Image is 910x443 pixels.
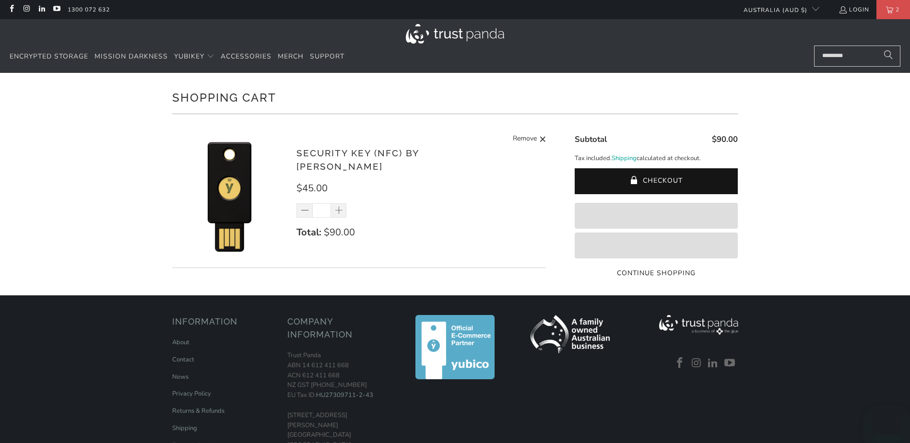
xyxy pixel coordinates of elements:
[172,138,287,253] img: Security Key (NFC) by Yubico
[95,46,168,68] a: Mission Darkness
[296,148,419,172] a: Security Key (NFC) by [PERSON_NAME]
[689,357,704,370] a: Trust Panda Australia on Instagram
[221,52,272,61] span: Accessories
[723,357,737,370] a: Trust Panda Australia on YouTube
[310,52,344,61] span: Support
[37,6,46,13] a: Trust Panda Australia on LinkedIn
[316,391,373,399] a: HU27309711-2-43
[814,46,900,67] input: Search...
[172,389,211,398] a: Privacy Policy
[172,424,197,432] a: Shipping
[10,46,344,68] nav: Translation missing: en.navigation.header.main_nav
[174,52,204,61] span: YubiKey
[296,226,321,239] strong: Total:
[22,6,30,13] a: Trust Panda Australia on Instagram
[324,226,355,239] span: $90.00
[513,133,537,145] span: Remove
[310,46,344,68] a: Support
[7,6,15,13] a: Trust Panda Australia on Facebook
[172,407,225,415] a: Returns & Refunds
[513,133,546,145] a: Remove
[673,357,687,370] a: Trust Panda Australia on Facebook
[575,168,738,194] button: Checkout
[10,52,88,61] span: Encrypted Storage
[174,46,214,68] summary: YubiKey
[839,4,869,15] a: Login
[612,153,637,163] a: Shipping
[221,46,272,68] a: Accessories
[278,52,304,61] span: Merch
[406,24,504,44] img: Trust Panda Australia
[172,338,189,347] a: About
[712,134,738,145] span: $90.00
[95,52,168,61] span: Mission Darkness
[575,268,738,279] a: Continue Shopping
[172,355,194,364] a: Contact
[296,182,328,195] span: $45.00
[172,373,189,381] a: News
[876,46,900,67] button: Search
[172,87,738,106] h1: Shopping Cart
[10,46,88,68] a: Encrypted Storage
[575,153,738,163] p: Tax included. calculated at checkout.
[52,6,60,13] a: Trust Panda Australia on YouTube
[872,405,902,435] iframe: Button to launch messaging window
[68,4,110,15] a: 1300 072 632
[278,46,304,68] a: Merch
[706,357,721,370] a: Trust Panda Australia on LinkedIn
[575,134,607,145] span: Subtotal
